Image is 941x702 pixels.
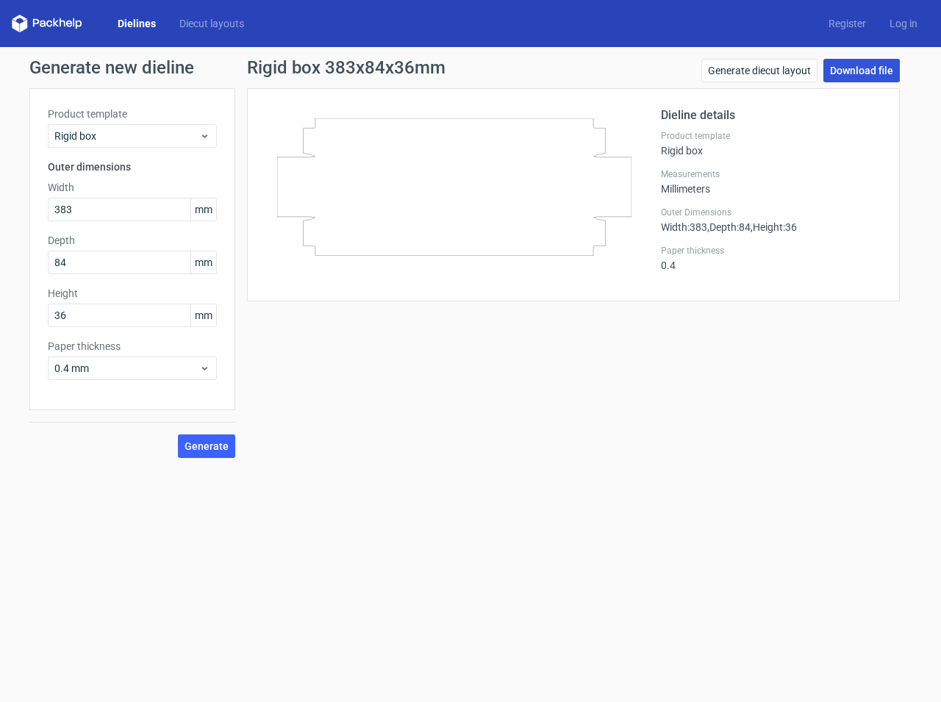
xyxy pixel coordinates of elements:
[661,130,881,157] div: Rigid box
[247,59,446,76] h1: Rigid box 383x84x36mm
[661,168,881,195] div: Millimeters
[178,434,235,458] button: Generate
[661,107,881,124] h2: Dieline details
[823,59,900,82] a: Download file
[48,180,217,195] label: Width
[661,207,881,218] label: Outer Dimensions
[661,221,707,233] span: Width : 383
[54,361,199,376] span: 0.4 mm
[661,130,881,142] label: Product template
[661,245,881,271] div: 0.4
[878,16,929,31] a: Log in
[751,221,797,233] span: , Height : 36
[106,16,168,31] a: Dielines
[48,233,217,248] label: Depth
[661,245,881,257] label: Paper thickness
[707,221,751,233] span: , Depth : 84
[48,160,217,174] h3: Outer dimensions
[48,107,217,121] label: Product template
[661,168,881,180] label: Measurements
[701,59,817,82] a: Generate diecut layout
[817,16,878,31] a: Register
[54,129,199,143] span: Rigid box
[29,59,912,76] h1: Generate new dieline
[48,339,217,354] label: Paper thickness
[190,198,216,221] span: mm
[185,441,229,451] span: Generate
[190,251,216,273] span: mm
[48,286,217,301] label: Height
[168,16,256,31] a: Diecut layouts
[190,304,216,326] span: mm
